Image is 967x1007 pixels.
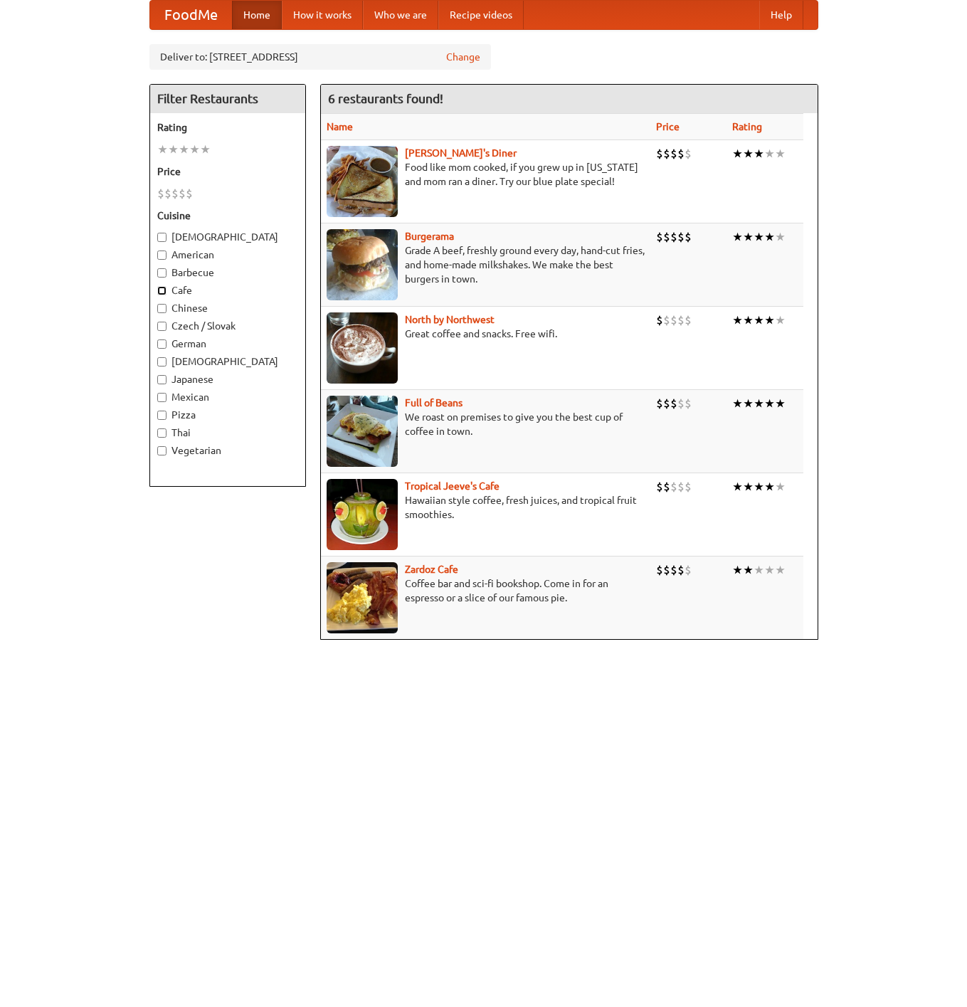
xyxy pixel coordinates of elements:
[732,229,743,245] li: ★
[157,268,167,278] input: Barbecue
[775,312,786,328] li: ★
[157,322,167,331] input: Czech / Slovak
[656,562,663,578] li: $
[327,160,645,189] p: Food like mom cooked, if you grew up in [US_STATE] and mom ran a diner. Try our blue plate special!
[732,121,762,132] a: Rating
[149,44,491,70] div: Deliver to: [STREET_ADDRESS]
[759,1,803,29] a: Help
[754,312,764,328] li: ★
[405,231,454,242] a: Burgerama
[157,319,298,333] label: Czech / Slovak
[157,304,167,313] input: Chinese
[327,121,353,132] a: Name
[764,396,775,411] li: ★
[663,312,670,328] li: $
[327,146,398,217] img: sallys.jpg
[663,229,670,245] li: $
[685,312,692,328] li: $
[189,142,200,157] li: ★
[754,396,764,411] li: ★
[764,312,775,328] li: ★
[732,479,743,495] li: ★
[775,479,786,495] li: ★
[150,1,232,29] a: FoodMe
[405,314,495,325] a: North by Northwest
[327,410,645,438] p: We roast on premises to give you the best cup of coffee in town.
[663,396,670,411] li: $
[164,186,171,201] li: $
[179,142,189,157] li: ★
[157,446,167,455] input: Vegetarian
[405,564,458,575] a: Zardoz Cafe
[764,562,775,578] li: ★
[282,1,363,29] a: How it works
[150,85,305,113] h4: Filter Restaurants
[732,312,743,328] li: ★
[200,142,211,157] li: ★
[677,396,685,411] li: $
[743,396,754,411] li: ★
[171,186,179,201] li: $
[327,493,645,522] p: Hawaiian style coffee, fresh juices, and tropical fruit smoothies.
[405,147,517,159] a: [PERSON_NAME]'s Diner
[157,390,298,404] label: Mexican
[157,120,298,135] h5: Rating
[677,479,685,495] li: $
[677,146,685,162] li: $
[438,1,524,29] a: Recipe videos
[327,479,398,550] img: jeeves.jpg
[157,354,298,369] label: [DEMOGRAPHIC_DATA]
[775,229,786,245] li: ★
[157,209,298,223] h5: Cuisine
[157,230,298,244] label: [DEMOGRAPHIC_DATA]
[775,396,786,411] li: ★
[685,396,692,411] li: $
[754,146,764,162] li: ★
[743,562,754,578] li: ★
[157,283,298,297] label: Cafe
[685,146,692,162] li: $
[157,337,298,351] label: German
[743,479,754,495] li: ★
[663,146,670,162] li: $
[732,146,743,162] li: ★
[327,396,398,467] img: beans.jpg
[670,479,677,495] li: $
[656,479,663,495] li: $
[754,479,764,495] li: ★
[405,397,463,408] a: Full of Beans
[327,312,398,384] img: north.jpg
[743,312,754,328] li: ★
[157,265,298,280] label: Barbecue
[754,562,764,578] li: ★
[656,121,680,132] a: Price
[157,443,298,458] label: Vegetarian
[157,408,298,422] label: Pizza
[157,248,298,262] label: American
[405,480,500,492] a: Tropical Jeeve's Cafe
[157,233,167,242] input: [DEMOGRAPHIC_DATA]
[157,142,168,157] li: ★
[764,146,775,162] li: ★
[670,312,677,328] li: $
[157,428,167,438] input: Thai
[157,339,167,349] input: German
[775,562,786,578] li: ★
[157,411,167,420] input: Pizza
[157,372,298,386] label: Japanese
[670,562,677,578] li: $
[754,229,764,245] li: ★
[157,375,167,384] input: Japanese
[775,146,786,162] li: ★
[743,229,754,245] li: ★
[677,312,685,328] li: $
[327,229,398,300] img: burgerama.jpg
[179,186,186,201] li: $
[685,229,692,245] li: $
[157,301,298,315] label: Chinese
[670,396,677,411] li: $
[656,312,663,328] li: $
